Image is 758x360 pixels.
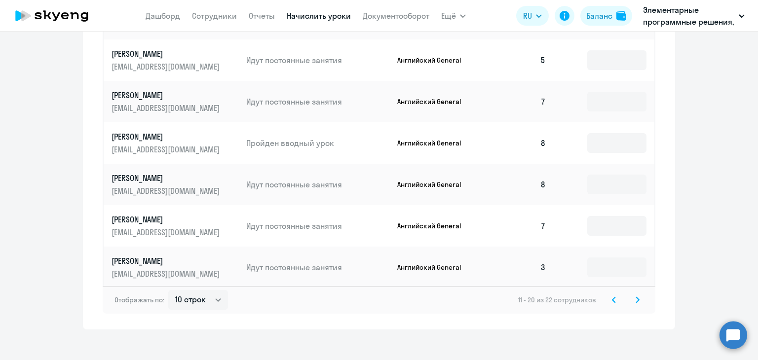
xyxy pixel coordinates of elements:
[485,81,554,122] td: 7
[523,10,532,22] span: RU
[112,61,222,72] p: [EMAIL_ADDRESS][DOMAIN_NAME]
[397,139,471,147] p: Английский General
[112,173,238,196] a: [PERSON_NAME][EMAIL_ADDRESS][DOMAIN_NAME]
[112,131,238,155] a: [PERSON_NAME][EMAIL_ADDRESS][DOMAIN_NAME]
[112,214,238,238] a: [PERSON_NAME][EMAIL_ADDRESS][DOMAIN_NAME]
[363,11,429,21] a: Документооборот
[441,6,466,26] button: Ещё
[112,144,222,155] p: [EMAIL_ADDRESS][DOMAIN_NAME]
[397,263,471,272] p: Английский General
[518,295,596,304] span: 11 - 20 из 22 сотрудников
[112,131,222,142] p: [PERSON_NAME]
[397,221,471,230] p: Английский General
[246,179,389,190] p: Идут постоянные занятия
[246,138,389,148] p: Пройден вводный урок
[246,55,389,66] p: Идут постоянные занятия
[516,6,549,26] button: RU
[246,262,389,273] p: Идут постоянные занятия
[249,11,275,21] a: Отчеты
[112,173,222,183] p: [PERSON_NAME]
[580,6,632,26] button: Балансbalance
[485,205,554,247] td: 7
[146,11,180,21] a: Дашборд
[112,227,222,238] p: [EMAIL_ADDRESS][DOMAIN_NAME]
[287,11,351,21] a: Начислить уроки
[112,90,222,101] p: [PERSON_NAME]
[112,255,222,266] p: [PERSON_NAME]
[112,214,222,225] p: [PERSON_NAME]
[112,255,238,279] a: [PERSON_NAME][EMAIL_ADDRESS][DOMAIN_NAME]
[485,39,554,81] td: 5
[485,247,554,288] td: 3
[112,103,222,113] p: [EMAIL_ADDRESS][DOMAIN_NAME]
[643,4,735,28] p: Элементарные программные решения, ЭЛЕМЕНТАРНЫЕ ПРОГРАММНЫЕ РЕШЕНИЯ, ООО
[112,268,222,279] p: [EMAIL_ADDRESS][DOMAIN_NAME]
[586,10,612,22] div: Баланс
[485,164,554,205] td: 8
[638,4,750,28] button: Элементарные программные решения, ЭЛЕМЕНТАРНЫЕ ПРОГРАММНЫЕ РЕШЕНИЯ, ООО
[397,56,471,65] p: Английский General
[192,11,237,21] a: Сотрудники
[246,96,389,107] p: Идут постоянные занятия
[112,48,222,59] p: [PERSON_NAME]
[112,48,238,72] a: [PERSON_NAME][EMAIL_ADDRESS][DOMAIN_NAME]
[397,97,471,106] p: Английский General
[616,11,626,21] img: balance
[112,185,222,196] p: [EMAIL_ADDRESS][DOMAIN_NAME]
[397,180,471,189] p: Английский General
[246,220,389,231] p: Идут постоянные занятия
[114,295,164,304] span: Отображать по:
[441,10,456,22] span: Ещё
[112,90,238,113] a: [PERSON_NAME][EMAIL_ADDRESS][DOMAIN_NAME]
[485,122,554,164] td: 8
